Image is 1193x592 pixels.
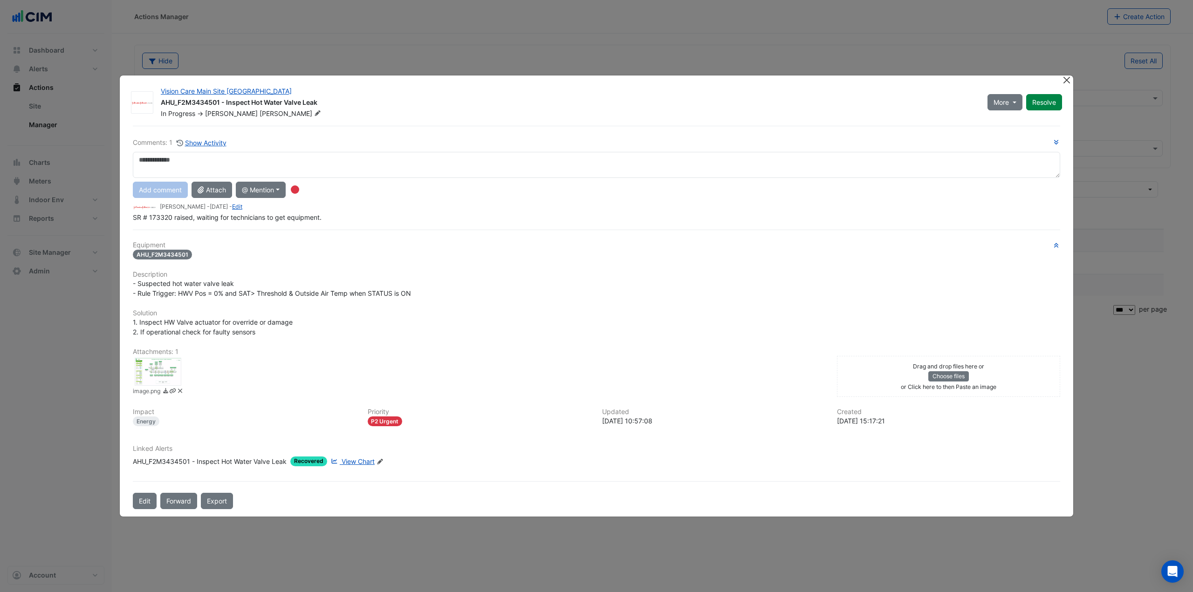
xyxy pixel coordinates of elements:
h6: Linked Alerts [133,445,1060,453]
div: [DATE] 10:57:08 [602,416,826,426]
h6: Attachments: 1 [133,348,1060,356]
a: Delete [177,387,184,397]
h6: Equipment [133,241,1060,249]
h6: Updated [602,408,826,416]
span: View Chart [342,457,375,465]
span: SR # 173320 raised, waiting for technicians to get equipment. [133,213,322,221]
img: JnJ Vision Care [131,98,153,108]
small: or Click here to then Paste an image [901,383,996,390]
span: 1. Inspect HW Valve actuator for override or damage 2. If operational check for faulty sensors [133,318,293,336]
div: AHU_F2M3434501 - Inspect Hot Water Valve Leak [161,98,976,109]
button: Show Activity [176,137,227,148]
button: Resolve [1026,94,1062,110]
span: AHU_F2M3434501 [133,250,192,259]
h6: Solution [133,309,1060,317]
span: -> [197,109,203,117]
div: Tooltip anchor [291,185,299,194]
button: Attach [192,182,232,198]
span: 2025-09-22 10:57:08 [210,203,228,210]
button: Close [1062,75,1071,85]
span: Recovered [290,456,327,466]
div: AHU_F2M3434501 - Inspect Hot Water Valve Leak [133,456,287,466]
fa-icon: Edit Linked Alerts [377,458,384,465]
div: Comments: 1 [133,137,227,148]
h6: Created [837,408,1061,416]
a: Edit [232,203,242,210]
div: [DATE] 15:17:21 [837,416,1061,426]
a: Export [201,493,233,509]
button: Edit [133,493,157,509]
h6: Impact [133,408,357,416]
div: P2 Urgent [368,416,403,426]
span: [PERSON_NAME] [205,109,258,117]
span: - Suspected hot water valve leak - Rule Trigger: HWV Pos = 0% and SAT> Threshold & Outside Air Te... [133,279,411,297]
a: Copy link to clipboard [169,387,176,397]
span: [PERSON_NAME] [260,109,323,118]
a: Vision Care Main Site [GEOGRAPHIC_DATA] [161,87,292,95]
div: Energy [133,416,159,426]
button: Forward [160,493,197,509]
button: @ Mention [236,182,286,198]
h6: Description [133,271,1060,279]
a: View Chart [329,456,375,466]
button: Choose files [928,371,969,381]
img: JnJ Vision Care [133,202,156,212]
span: More [994,97,1009,107]
small: [PERSON_NAME] - - [160,203,242,211]
span: In Progress [161,109,195,117]
small: Drag and drop files here or [913,363,984,370]
button: More [987,94,1022,110]
small: image.png [133,387,160,397]
h6: Priority [368,408,591,416]
a: Download [162,387,169,397]
div: Open Intercom Messenger [1161,560,1184,583]
div: image.png [135,358,181,386]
